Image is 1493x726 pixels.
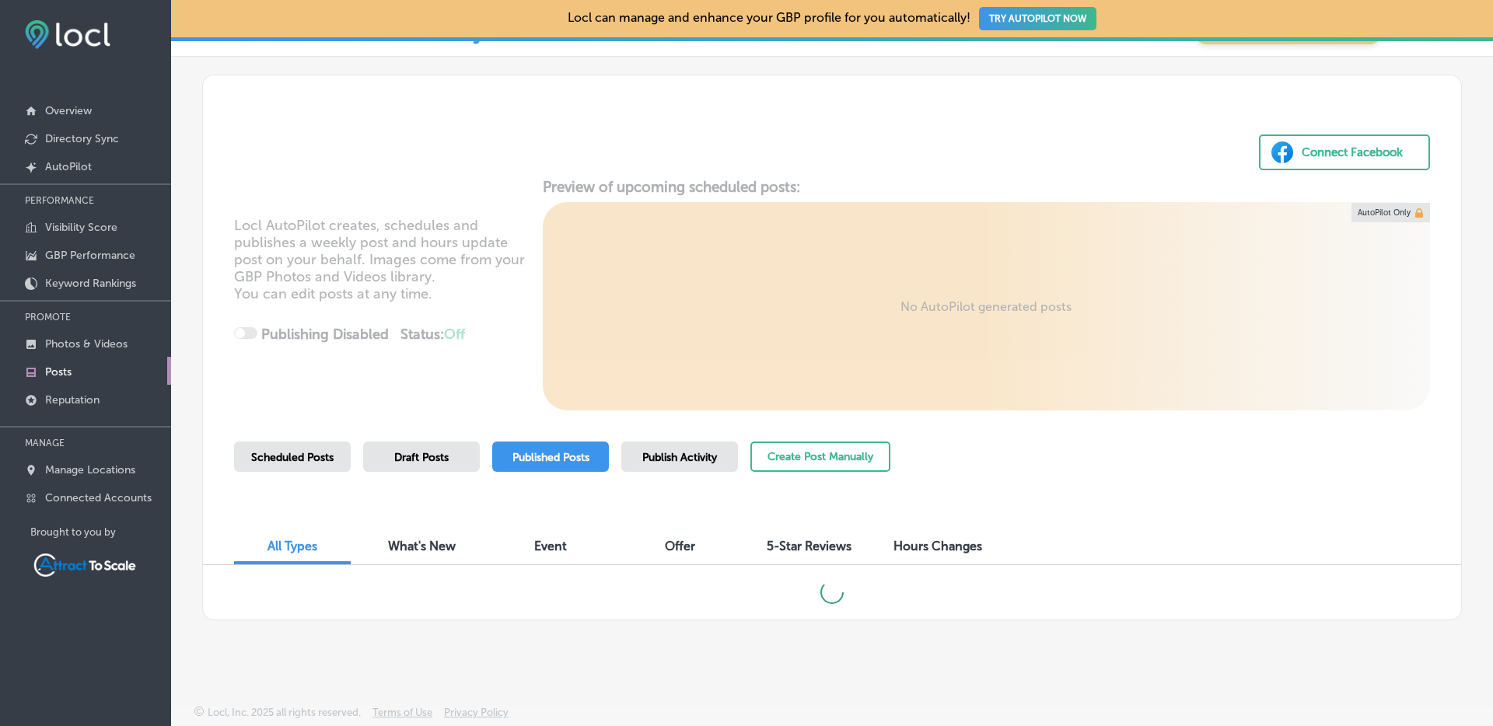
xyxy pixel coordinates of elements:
span: 5-Star Reviews [767,539,851,553]
span: All Types [267,539,317,553]
p: Overview [45,104,92,117]
img: fda3e92497d09a02dc62c9cd864e3231.png [25,20,110,49]
p: AutoPilot [45,160,92,173]
p: Directory Sync [45,132,119,145]
p: Keyword Rankings [45,277,136,290]
button: Connect Facebook [1259,134,1430,170]
p: Reputation [45,393,100,407]
p: GBP Performance [45,249,135,262]
span: Draft Posts [394,451,449,464]
p: Manage Locations [45,463,135,476]
p: Photos & Videos [45,337,128,351]
button: TRY AUTOPILOT NOW [979,7,1096,30]
div: Connect Facebook [1302,141,1403,164]
p: Connected Accounts [45,491,152,504]
span: Scheduled Posts [251,451,334,464]
span: What's New [388,539,456,553]
span: Published Posts [512,451,589,464]
a: Privacy Policy [444,707,509,726]
span: Hours Changes [893,539,982,553]
img: Attract To Scale [30,550,139,580]
span: Publish Activity [642,451,717,464]
p: Locl, Inc. 2025 all rights reserved. [208,707,361,718]
p: Brought to you by [30,526,171,538]
span: Offer [665,539,695,553]
button: Create Post Manually [750,442,890,472]
a: Terms of Use [372,707,432,726]
p: Posts [45,365,72,379]
p: Visibility Score [45,221,117,234]
span: Event [534,539,567,553]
